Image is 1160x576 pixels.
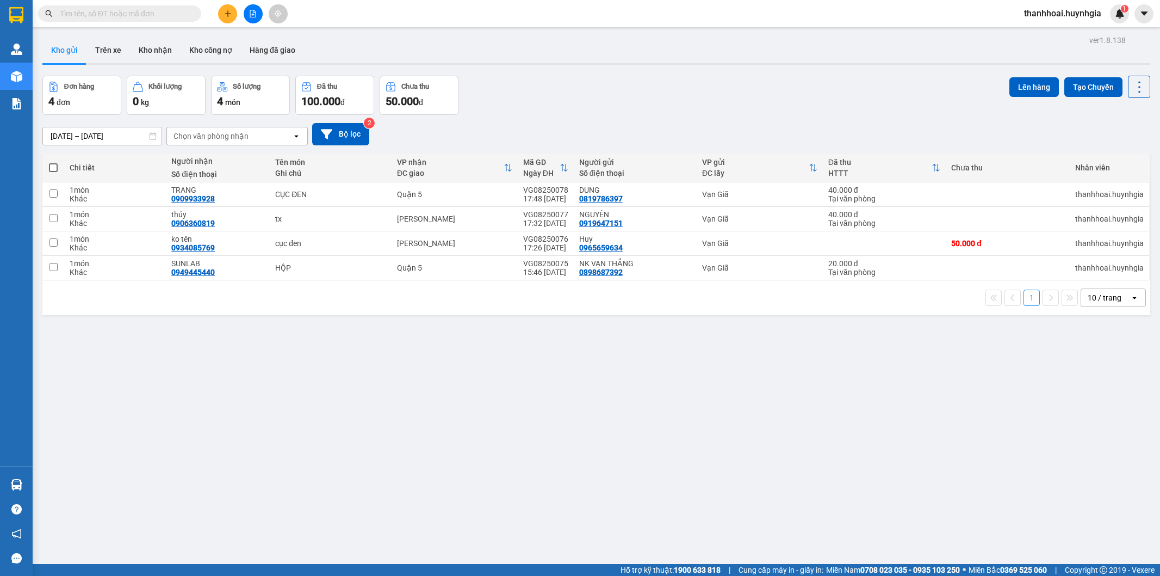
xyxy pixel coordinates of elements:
[295,76,374,115] button: Đã thu100.000đ
[233,83,260,90] div: Số lượng
[1055,564,1057,576] span: |
[275,264,386,272] div: HỘP
[826,564,960,576] span: Miền Nam
[148,83,182,90] div: Khối lượng
[9,7,23,23] img: logo-vxr
[579,219,623,228] div: 0919647151
[275,169,386,177] div: Ghi chú
[1088,292,1121,303] div: 10 / trang
[828,268,940,277] div: Tại văn phòng
[171,170,264,179] div: Số điện thoại
[523,268,568,277] div: 15:46 [DATE]
[397,169,504,177] div: ĐC giao
[171,235,264,243] div: ko tên
[963,568,966,572] span: ⚪️
[1139,9,1149,19] span: caret-down
[181,37,241,63] button: Kho công nợ
[621,564,721,576] span: Hỗ trợ kỹ thuật:
[57,98,70,107] span: đơn
[274,10,282,17] span: aim
[579,169,691,177] div: Số điện thoại
[1130,293,1139,302] svg: open
[70,259,160,268] div: 1 món
[1000,566,1047,574] strong: 0369 525 060
[249,10,257,17] span: file-add
[317,83,337,90] div: Đã thu
[702,158,809,167] div: VP gửi
[397,190,512,199] div: Quận 5
[70,186,160,194] div: 1 món
[70,210,160,219] div: 1 món
[48,95,54,108] span: 4
[579,235,691,243] div: Huy
[828,186,940,194] div: 40.000 đ
[275,190,386,199] div: CỤC ĐEN
[397,264,512,272] div: Quận 5
[579,186,691,194] div: DUNG
[1075,190,1144,199] div: thanhhoai.huynhgia
[127,76,206,115] button: Khối lượng0kg
[224,10,232,17] span: plus
[312,123,369,145] button: Bộ lọc
[579,158,691,167] div: Người gửi
[523,186,568,194] div: VG08250078
[70,219,160,228] div: Khác
[419,98,423,107] span: đ
[42,37,86,63] button: Kho gửi
[1075,264,1144,272] div: thanhhoai.huynhgia
[1115,9,1125,19] img: icon-new-feature
[64,83,94,90] div: Đơn hàng
[171,259,264,268] div: SUNLAB
[828,219,940,228] div: Tại văn phòng
[218,4,237,23] button: plus
[171,157,264,166] div: Người nhận
[579,268,623,277] div: 0898687392
[729,564,730,576] span: |
[397,239,512,248] div: [PERSON_NAME]
[702,264,817,272] div: Vạn Giã
[823,154,946,182] th: Toggle SortBy
[518,154,574,182] th: Toggle SortBy
[702,169,809,177] div: ĐC lấy
[1089,34,1126,46] div: ver 1.8.138
[70,194,160,203] div: Khác
[43,127,162,145] input: Select a date range.
[171,186,264,194] div: TRANG
[828,169,932,177] div: HTTT
[1064,77,1122,97] button: Tạo Chuyến
[702,190,817,199] div: Vạn Giã
[579,259,691,268] div: NK VẠN THẮNG
[392,154,518,182] th: Toggle SortBy
[275,158,386,167] div: Tên món
[828,259,940,268] div: 20.000 đ
[11,504,22,514] span: question-circle
[1075,239,1144,248] div: thanhhoai.huynhgia
[951,239,1064,248] div: 50.000 đ
[141,98,149,107] span: kg
[951,163,1064,172] div: Chưa thu
[11,71,22,82] img: warehouse-icon
[828,210,940,219] div: 40.000 đ
[225,98,240,107] span: món
[70,235,160,243] div: 1 món
[217,95,223,108] span: 4
[1122,5,1126,13] span: 1
[171,194,215,203] div: 0909933928
[269,4,288,23] button: aim
[11,44,22,55] img: warehouse-icon
[211,76,290,115] button: Số lượng4món
[523,219,568,228] div: 17:32 [DATE]
[579,243,623,252] div: 0965659634
[11,98,22,109] img: solution-icon
[1015,7,1110,20] span: thanhhoai.huynhgia
[523,259,568,268] div: VG08250075
[1075,163,1144,172] div: Nhân viên
[171,219,215,228] div: 0906360819
[523,210,568,219] div: VG08250077
[275,239,386,248] div: cục đen
[739,564,823,576] span: Cung cấp máy in - giấy in:
[241,37,304,63] button: Hàng đã giao
[523,158,560,167] div: Mã GD
[1075,215,1144,223] div: thanhhoai.huynhgia
[397,158,504,167] div: VP nhận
